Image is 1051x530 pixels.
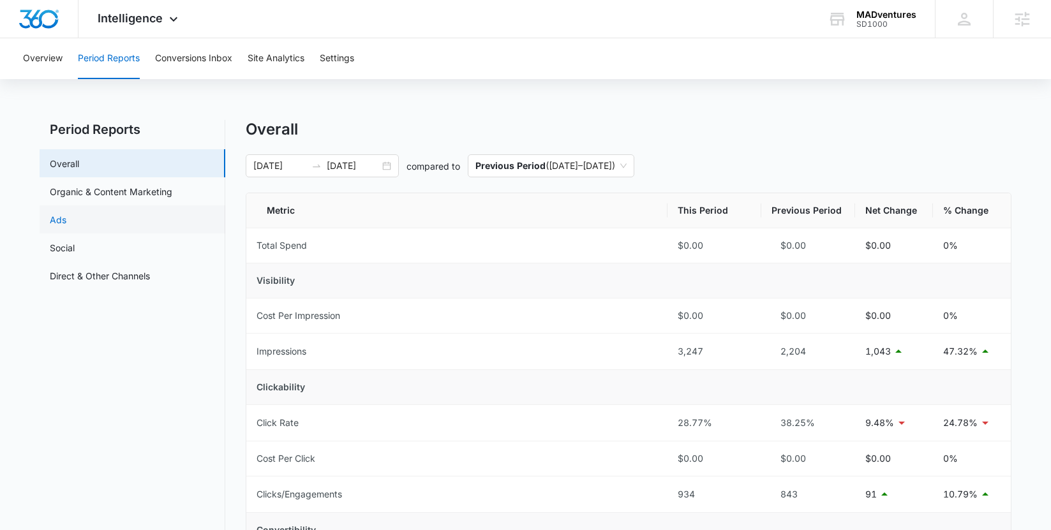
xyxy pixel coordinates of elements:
[771,239,845,253] div: $0.00
[320,38,354,79] button: Settings
[943,452,958,466] p: 0%
[23,38,63,79] button: Overview
[257,487,342,501] div: Clicks/Engagements
[865,309,891,323] p: $0.00
[865,416,894,430] p: 9.48%
[257,344,306,358] div: Impressions
[253,159,306,173] input: Start date
[943,487,978,501] p: 10.79%
[943,309,958,323] p: 0%
[761,193,855,228] th: Previous Period
[865,487,877,501] p: 91
[667,193,761,228] th: This Period
[943,416,978,430] p: 24.78%
[50,269,150,283] a: Direct & Other Channels
[771,416,845,430] div: 38.25%
[475,155,627,177] span: ( [DATE] – [DATE] )
[311,161,322,171] span: swap-right
[865,452,891,466] p: $0.00
[856,10,916,20] div: account name
[246,120,298,139] h1: Overall
[50,241,75,254] a: Social
[933,193,1011,228] th: % Change
[771,344,845,358] div: 2,204
[856,20,916,29] div: account id
[246,370,1011,405] td: Clickability
[771,309,845,323] div: $0.00
[40,120,225,139] h2: Period Reports
[257,416,299,430] div: Click Rate
[98,11,163,25] span: Intelligence
[50,185,172,198] a: Organic & Content Marketing
[50,213,66,226] a: Ads
[678,452,751,466] div: $0.00
[678,487,751,501] div: 934
[475,160,546,171] p: Previous Period
[678,344,751,358] div: 3,247
[246,263,1011,298] td: Visibility
[246,193,667,228] th: Metric
[50,157,79,170] a: Overall
[865,344,891,358] p: 1,043
[943,239,958,253] p: 0%
[257,239,307,253] div: Total Spend
[771,452,845,466] div: $0.00
[78,38,140,79] button: Period Reports
[311,161,322,171] span: to
[327,159,380,173] input: End date
[943,344,978,358] p: 47.32%
[678,309,751,323] div: $0.00
[771,487,845,501] div: 843
[865,239,891,253] p: $0.00
[257,452,315,466] div: Cost Per Click
[406,159,460,173] p: compared to
[678,416,751,430] div: 28.77%
[248,38,304,79] button: Site Analytics
[257,309,340,323] div: Cost Per Impression
[155,38,232,79] button: Conversions Inbox
[678,239,751,253] div: $0.00
[855,193,933,228] th: Net Change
